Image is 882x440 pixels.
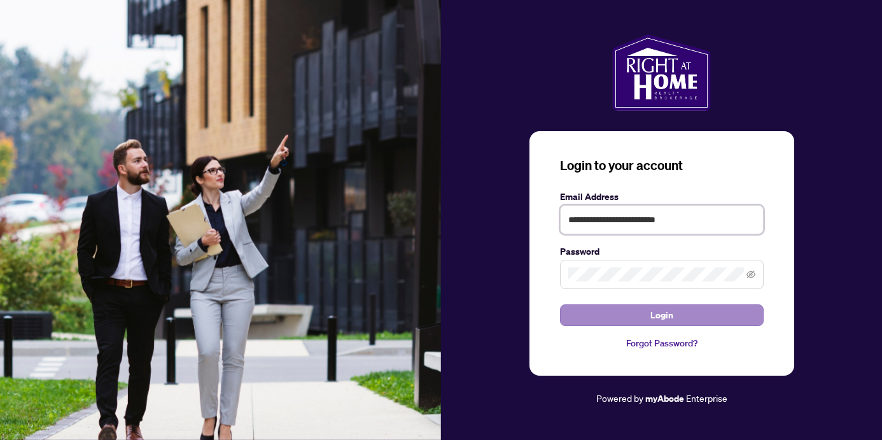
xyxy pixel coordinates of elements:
[560,304,764,326] button: Login
[596,392,643,404] span: Powered by
[560,245,764,259] label: Password
[560,157,764,174] h3: Login to your account
[686,392,727,404] span: Enterprise
[560,190,764,204] label: Email Address
[650,305,673,325] span: Login
[746,270,755,279] span: eye-invisible
[612,34,711,111] img: ma-logo
[560,336,764,350] a: Forgot Password?
[645,392,684,406] a: myAbode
